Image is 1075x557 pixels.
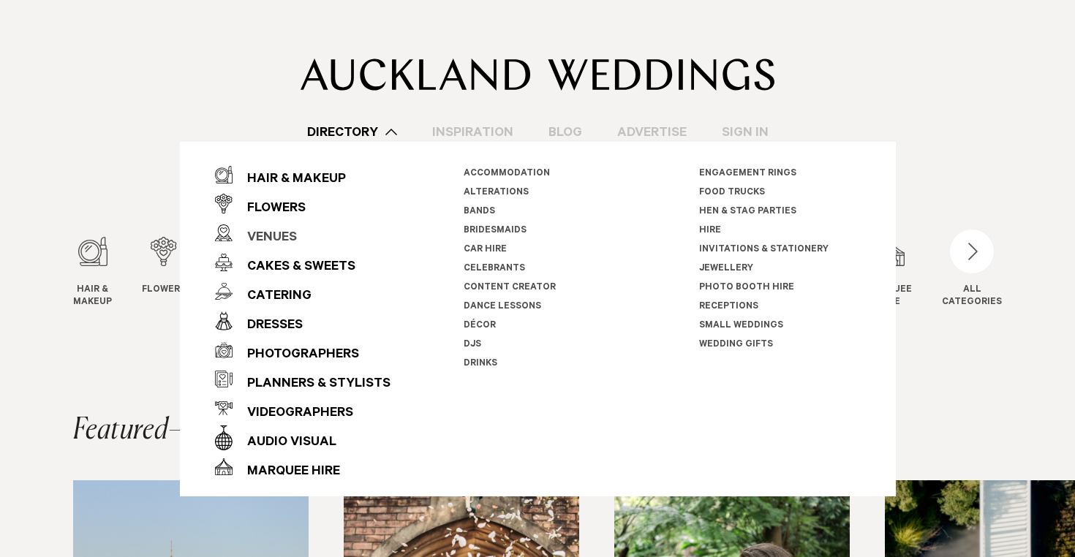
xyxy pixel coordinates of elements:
[464,226,527,236] a: Bridesmaids
[215,336,391,365] a: Photographers
[942,237,1002,306] button: ALLCATEGORIES
[73,416,190,445] h2: Featured
[600,122,704,142] a: Advertise
[215,189,391,219] a: Flowers
[464,207,495,217] a: Bands
[531,122,600,142] a: Blog
[73,284,112,309] span: Hair & Makeup
[73,237,141,321] swiper-slide: 1 / 12
[215,394,391,423] a: Videographers
[233,253,355,282] div: Cakes & Sweets
[233,458,340,487] div: Marquee Hire
[290,122,415,142] a: Directory
[464,340,481,350] a: DJs
[464,264,525,274] a: Celebrants
[142,237,186,297] a: Flowers
[233,165,346,194] div: Hair & Makeup
[73,237,112,309] a: Hair & Makeup
[233,224,297,253] div: Venues
[464,169,550,179] a: Accommodation
[215,452,391,482] a: Marquee Hire
[698,226,720,236] a: Hire
[233,370,391,399] div: Planners & Stylists
[698,264,752,274] a: Jewellery
[464,245,507,255] a: Car Hire
[698,283,793,293] a: Photo Booth Hire
[233,311,303,341] div: Dresses
[233,428,336,458] div: Audio Visual
[698,169,796,179] a: Engagement Rings
[215,423,391,452] a: Audio Visual
[698,188,764,198] a: Food Trucks
[215,248,391,277] a: Cakes & Sweets
[464,283,556,293] a: Content Creator
[698,207,796,217] a: Hen & Stag Parties
[215,365,391,394] a: Planners & Stylists
[301,58,775,91] img: Auckland Weddings Logo
[704,122,786,142] a: Sign In
[698,340,772,350] a: Wedding Gifts
[698,302,758,312] a: Receptions
[142,237,215,321] swiper-slide: 2 / 12
[233,282,312,311] div: Catering
[698,321,782,331] a: Small Weddings
[464,321,496,331] a: Décor
[866,237,941,321] swiper-slide: 11 / 12
[215,277,391,306] a: Catering
[215,219,391,248] a: Venues
[942,284,1002,309] div: ALL CATEGORIES
[215,306,391,336] a: Dresses
[464,302,541,312] a: Dance Lessons
[233,399,353,428] div: Videographers
[233,194,306,224] div: Flowers
[142,284,186,297] span: Flowers
[415,122,531,142] a: Inspiration
[464,188,529,198] a: Alterations
[233,341,359,370] div: Photographers
[464,359,497,369] a: Drinks
[698,245,828,255] a: Invitations & Stationery
[215,160,391,189] a: Hair & Makeup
